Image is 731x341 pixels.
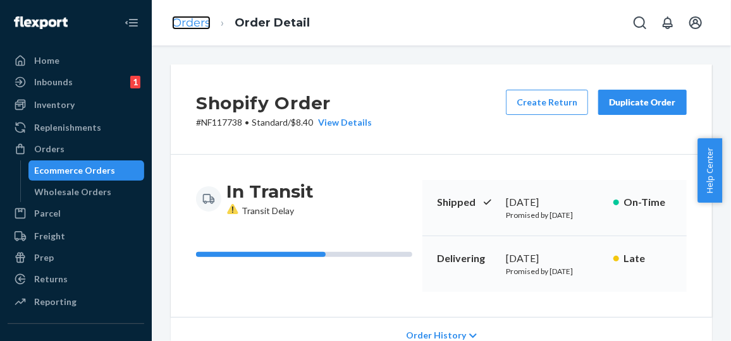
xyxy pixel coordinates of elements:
a: Home [8,51,144,71]
span: • [245,117,249,128]
div: Parcel [34,207,61,220]
p: Shipped [438,195,496,210]
p: On-Time [624,195,672,210]
a: Inventory [8,95,144,115]
div: Replenishments [34,121,101,134]
div: 1 [130,76,140,88]
p: Promised by [DATE] [506,210,603,220]
a: Wholesale Orders [28,182,145,202]
a: Freight [8,226,144,246]
div: Inbounds [34,76,73,88]
a: Orders [8,139,144,159]
button: Create Return [506,90,588,115]
button: Close Navigation [119,10,144,35]
div: Freight [34,230,65,242]
h2: Shopify Order [196,90,372,116]
button: Open notifications [655,10,680,35]
ol: breadcrumbs [162,4,320,42]
p: Promised by [DATE] [506,266,603,277]
h3: In Transit [226,180,314,203]
p: Delivering [438,251,496,266]
a: Parcel [8,203,144,224]
div: Orders [34,143,64,155]
button: Open Search Box [627,10,653,35]
div: Reporting [34,296,77,308]
a: Order Detail [235,16,310,30]
button: Open account menu [683,10,708,35]
div: Inventory [34,99,75,111]
a: Replenishments [8,117,144,138]
a: Ecommerce Orders [28,160,145,181]
div: [DATE] [506,195,603,210]
div: Ecommerce Orders [35,164,116,177]
a: Inbounds1 [8,72,144,92]
div: Prep [34,251,54,264]
span: Standard [252,117,288,128]
div: Wholesale Orders [35,186,112,198]
a: Reporting [8,292,144,312]
button: View Details [313,116,372,129]
a: Returns [8,269,144,289]
div: Returns [34,273,68,285]
p: Late [624,251,672,266]
div: Duplicate Order [609,96,676,109]
a: Prep [8,248,144,268]
div: Home [34,54,59,67]
span: Transit Delay [226,205,294,216]
button: Duplicate Order [598,90,687,115]
div: [DATE] [506,251,603,266]
button: Help Center [697,138,722,203]
p: # NF117738 / $8.40 [196,116,372,129]
img: Flexport logo [14,16,68,29]
a: Orders [172,16,211,30]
